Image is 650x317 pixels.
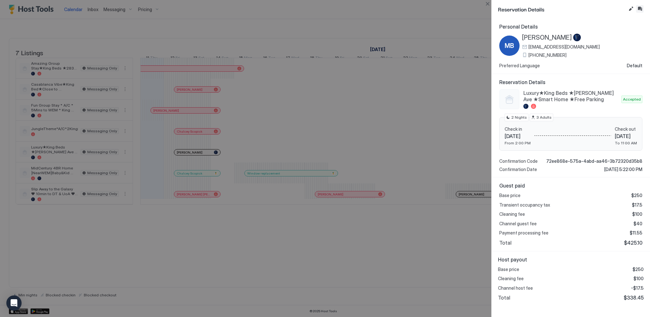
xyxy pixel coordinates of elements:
span: From 2:00 PM [505,141,531,145]
span: Channel guest fee [499,221,537,227]
button: Edit reservation [627,5,635,13]
span: Reservation Details [499,79,642,85]
span: Cleaning fee [499,211,525,217]
span: Guest paid [499,182,642,189]
span: 2 Nights [511,115,527,120]
span: Cleaning fee [498,276,524,281]
span: Total [499,240,512,246]
span: MB [505,41,514,50]
span: Base price [499,193,521,198]
span: [PHONE_NUMBER] [528,52,567,58]
span: 3 Adults [536,115,552,120]
span: $40 [633,221,642,227]
span: $425.10 [624,240,642,246]
span: Base price [498,267,519,272]
span: -$17.5 [631,285,644,291]
span: Default [627,63,642,69]
span: Check out [615,126,637,132]
span: Confirmation Code [499,158,538,164]
span: Payment processing fee [499,230,548,236]
span: To 11:00 AM [615,141,637,145]
span: $100 [633,276,644,281]
span: Preferred Language [499,63,540,69]
span: [PERSON_NAME] [522,34,572,42]
span: Reservation Details [498,5,626,13]
span: Confirmation Date [499,167,537,172]
span: $250 [631,193,642,198]
div: Open Intercom Messenger [6,295,22,311]
span: Channel host fee [498,285,533,291]
span: Luxury★King Beds ★[PERSON_NAME] Ave ★Smart Home ★Free Parking [523,90,619,102]
span: [DATE] 5:22:00 PM [604,167,642,172]
span: $338.45 [624,294,644,301]
span: $17.5 [632,202,642,208]
span: Host payout [498,256,644,263]
span: Total [498,294,510,301]
span: Personal Details [499,23,642,30]
span: Check in [505,126,531,132]
button: Inbox [636,5,644,13]
span: Accepted [623,96,641,102]
span: [EMAIL_ADDRESS][DOMAIN_NAME] [528,44,600,50]
span: Transient occupancy tax [499,202,550,208]
span: $11.55 [630,230,642,236]
span: [DATE] [505,133,531,139]
span: $250 [633,267,644,272]
span: $100 [632,211,642,217]
span: 72ee868e-575a-4abd-aa46-3b72320d35b8 [546,158,642,164]
span: [DATE] [615,133,637,139]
